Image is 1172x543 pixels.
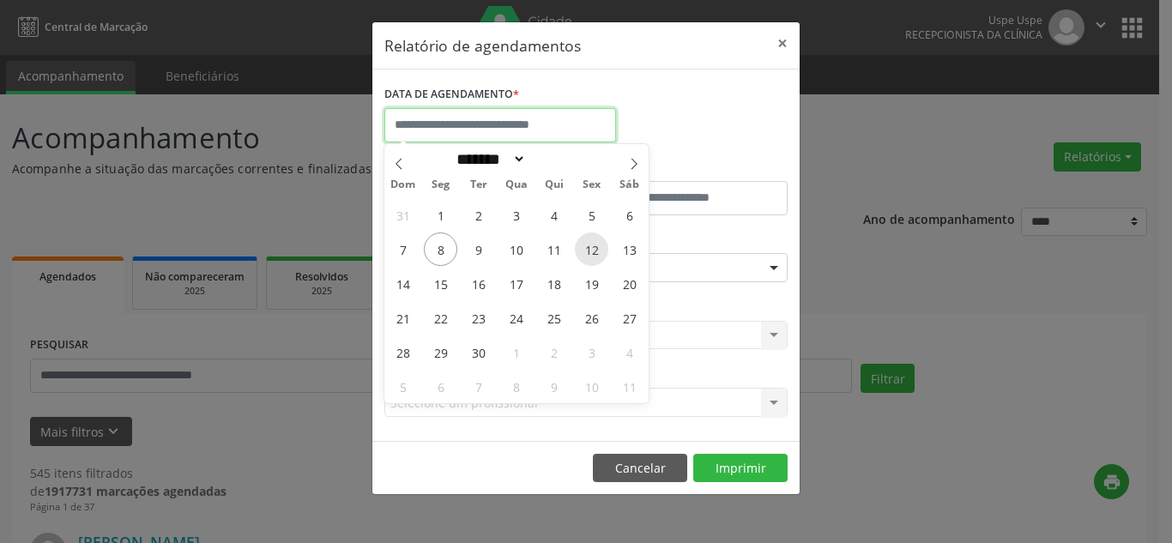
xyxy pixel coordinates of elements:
[424,232,457,266] span: Setembro 8, 2025
[613,301,646,335] span: Setembro 27, 2025
[462,335,495,369] span: Setembro 30, 2025
[575,232,608,266] span: Setembro 12, 2025
[498,179,535,190] span: Qua
[450,150,526,168] select: Month
[590,154,788,181] label: ATÉ
[611,179,649,190] span: Sáb
[613,198,646,232] span: Setembro 6, 2025
[384,179,422,190] span: Dom
[537,335,571,369] span: Outubro 2, 2025
[593,454,687,483] button: Cancelar
[537,370,571,403] span: Outubro 9, 2025
[386,198,420,232] span: Agosto 31, 2025
[575,370,608,403] span: Outubro 10, 2025
[424,301,457,335] span: Setembro 22, 2025
[613,370,646,403] span: Outubro 11, 2025
[693,454,788,483] button: Imprimir
[424,370,457,403] span: Outubro 6, 2025
[537,301,571,335] span: Setembro 25, 2025
[384,34,581,57] h5: Relatório de agendamentos
[537,267,571,300] span: Setembro 18, 2025
[462,232,495,266] span: Setembro 9, 2025
[765,22,800,64] button: Close
[573,179,611,190] span: Sex
[499,335,533,369] span: Outubro 1, 2025
[526,150,583,168] input: Year
[613,232,646,266] span: Setembro 13, 2025
[386,301,420,335] span: Setembro 21, 2025
[460,179,498,190] span: Ter
[384,81,519,108] label: DATA DE AGENDAMENTO
[386,370,420,403] span: Outubro 5, 2025
[499,267,533,300] span: Setembro 17, 2025
[575,198,608,232] span: Setembro 5, 2025
[499,232,533,266] span: Setembro 10, 2025
[499,370,533,403] span: Outubro 8, 2025
[386,335,420,369] span: Setembro 28, 2025
[462,370,495,403] span: Outubro 7, 2025
[462,301,495,335] span: Setembro 23, 2025
[575,301,608,335] span: Setembro 26, 2025
[537,198,571,232] span: Setembro 4, 2025
[613,267,646,300] span: Setembro 20, 2025
[424,335,457,369] span: Setembro 29, 2025
[422,179,460,190] span: Seg
[537,232,571,266] span: Setembro 11, 2025
[535,179,573,190] span: Qui
[424,267,457,300] span: Setembro 15, 2025
[575,267,608,300] span: Setembro 19, 2025
[575,335,608,369] span: Outubro 3, 2025
[613,335,646,369] span: Outubro 4, 2025
[462,267,495,300] span: Setembro 16, 2025
[386,232,420,266] span: Setembro 7, 2025
[424,198,457,232] span: Setembro 1, 2025
[386,267,420,300] span: Setembro 14, 2025
[499,301,533,335] span: Setembro 24, 2025
[462,198,495,232] span: Setembro 2, 2025
[499,198,533,232] span: Setembro 3, 2025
